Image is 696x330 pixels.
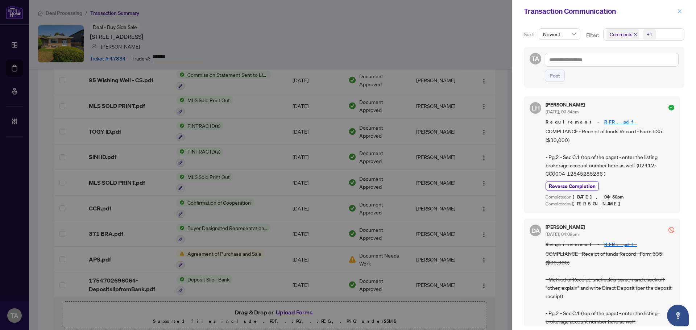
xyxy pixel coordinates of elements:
p: Filter: [586,31,600,39]
span: close [677,9,682,14]
button: Open asap [667,305,689,326]
span: Reverse Completion [549,182,596,190]
span: [DATE], 04:50pm [573,194,625,200]
div: Completed on [546,194,674,201]
span: Newest [543,29,576,39]
span: [PERSON_NAME] [572,201,624,207]
span: stop [668,227,674,233]
a: RFR.pdf [604,119,637,125]
span: check-circle [668,105,674,110]
div: +1 [647,31,652,38]
p: Sort: [524,30,536,38]
span: Requirement - [546,118,674,126]
div: Completed by [546,201,674,208]
span: DA [531,226,540,235]
button: Reverse Completion [546,181,599,191]
span: Requirement - [546,241,674,248]
span: LH [531,103,540,113]
span: COMPLIANCE - Receipt of funds Record - Form 635 ($30,000) - Method of Receipt: uncheck is person ... [546,250,674,326]
span: [DATE], 03:54pm [546,109,579,114]
span: TA [531,54,539,64]
a: RFR.pdf [604,241,637,247]
div: Transaction Communication [524,6,675,17]
span: close [634,33,637,36]
span: [DATE], 04:09pm [546,231,579,237]
span: Comments [606,29,639,39]
span: Comments [610,31,632,38]
button: Post [545,70,565,82]
h5: [PERSON_NAME] [546,225,585,230]
h5: [PERSON_NAME] [546,102,585,107]
span: COMPLIANCE - Receipt of funds Record - Form 635 ($30,000) - Pg.2 - Sec C.1 (top of the page) - en... [546,127,674,178]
